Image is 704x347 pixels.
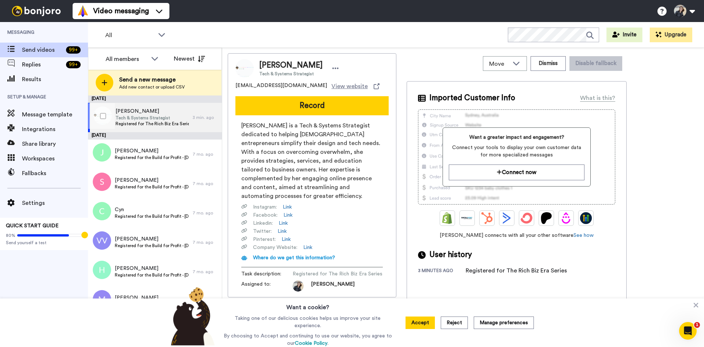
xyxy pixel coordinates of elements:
[222,332,394,347] p: By choosing to Accept and continuing to use our website, you agree to our .
[115,213,189,219] span: Registered for the Build for Profit - [DATE] 8 PM Masterclass
[115,177,189,184] span: [PERSON_NAME]
[115,108,189,115] span: [PERSON_NAME]
[235,82,327,91] span: [EMAIL_ADDRESS][DOMAIN_NAME]
[295,341,327,346] a: Cookie Policy
[279,220,288,227] a: Link
[481,212,493,224] img: Hubspot
[259,60,323,71] span: [PERSON_NAME]
[293,281,304,292] img: 4b415397-42e9-4d2e-8d5c-44dfa45ce472-1552422478.jpg
[441,212,453,224] img: Shopify
[540,212,552,224] img: Patreon
[22,46,63,54] span: Send videos
[441,317,468,329] button: Reject
[22,75,88,84] span: Results
[679,322,697,340] iframe: Intercom live chat
[253,220,273,227] span: Linkedin :
[283,212,293,219] a: Link
[222,315,394,329] p: Taking one of our delicious cookies helps us improve your site experience.
[192,239,218,245] div: 7 mo. ago
[331,82,368,91] span: View website
[580,94,615,102] div: What is this?
[93,290,111,308] img: m.png
[418,232,615,239] span: [PERSON_NAME] connects with all your other software
[115,265,189,272] span: [PERSON_NAME]
[521,212,532,224] img: ConvertKit
[115,243,189,249] span: Registered for the Build for Profit - [DATE] 12 PM Masterclass
[580,212,592,224] img: GoHighLevel
[81,232,88,238] div: Tooltip anchor
[106,55,147,64] div: All members
[119,75,185,84] span: Send a new message
[253,255,335,260] span: Where do we get this information?
[501,212,513,224] img: ActiveCampaign
[449,144,584,159] span: Connect your tools to display your own customer data for more specialized messages
[489,59,509,68] span: Move
[560,212,572,224] img: Drip
[105,31,154,40] span: All
[569,56,622,71] button: Disable fallback
[283,203,292,211] a: Link
[115,155,189,160] span: Registered for the Build for Profit - [DATE] 8 PM Masterclass
[119,84,185,90] span: Add new contact or upload CSV
[93,231,111,250] img: vv.png
[449,134,584,141] span: Want a greater impact and engagement?
[253,244,297,251] span: Company Website :
[461,212,473,224] img: Ontraport
[429,93,515,104] span: Imported Customer Info
[115,115,189,121] span: Tech & Systems Strategist
[192,151,218,157] div: 7 mo. ago
[474,317,534,329] button: Manage preferences
[9,6,64,16] img: bj-logo-header-white.svg
[278,228,287,235] a: Link
[6,223,59,228] span: QUICK START GUIDE
[66,61,81,68] div: 99 +
[115,121,189,127] span: Registered for The Rich Biz Era Series
[22,154,88,163] span: Workspaces
[164,287,219,346] img: bear-with-cookie.png
[429,249,472,260] span: User history
[531,56,566,71] button: Dismiss
[22,169,88,178] span: Fallbacks
[406,317,435,329] button: Accept
[253,203,277,211] span: Instagram :
[77,5,89,17] img: vm-color.svg
[93,6,149,16] span: Video messaging
[93,261,111,279] img: h.png
[115,235,189,243] span: [PERSON_NAME]
[573,233,594,238] a: See how
[115,206,189,213] span: Cyn
[192,210,218,216] div: 7 mo. ago
[93,173,111,191] img: s.png
[259,71,323,77] span: Tech & Systems Strategist
[650,28,692,42] button: Upgrade
[235,59,254,77] img: Image of Lindsey
[241,281,293,292] span: Assigned to:
[253,228,272,235] span: Twitter :
[192,181,218,187] div: 7 mo. ago
[115,147,189,155] span: [PERSON_NAME]
[115,294,189,301] span: [PERSON_NAME]
[115,272,189,278] span: Registered for the Build for Profit - [DATE] 12 PM Masterclass
[168,51,210,66] button: Newest
[66,46,81,54] div: 99 +
[93,202,111,220] img: c.png
[449,165,584,180] button: Connect now
[192,269,218,275] div: 7 mo. ago
[93,143,111,162] img: j.png
[88,95,222,103] div: [DATE]
[418,268,466,275] div: 3 minutes ago
[22,199,88,207] span: Settings
[88,132,222,140] div: [DATE]
[331,82,379,91] a: View website
[241,270,293,278] span: Task description :
[253,212,278,219] span: Facebook :
[286,299,329,312] h3: Want a cookie?
[22,110,88,119] span: Message template
[115,184,189,190] span: Registered for the Build for Profit - [DATE] 8 PM Masterclass
[241,121,383,200] span: [PERSON_NAME] is a Tech & Systems Strategist dedicated to helping [DEMOGRAPHIC_DATA] entrepreneur...
[6,240,82,246] span: Send yourself a test
[606,28,642,42] button: Invite
[22,125,88,134] span: Integrations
